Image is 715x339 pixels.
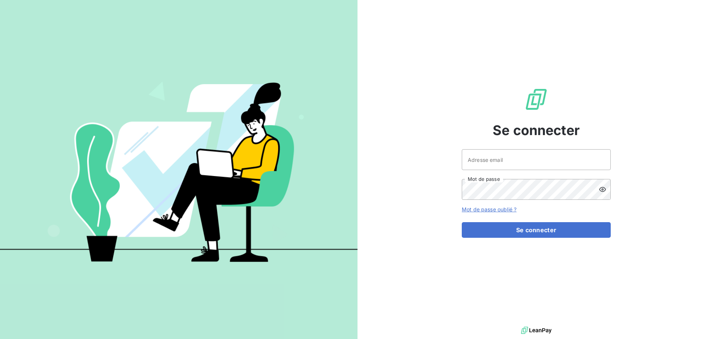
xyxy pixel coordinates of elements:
a: Mot de passe oublié ? [462,206,517,212]
img: logo [521,325,552,336]
input: placeholder [462,149,611,170]
button: Se connecter [462,222,611,238]
span: Se connecter [493,120,580,140]
img: Logo LeanPay [524,87,548,111]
